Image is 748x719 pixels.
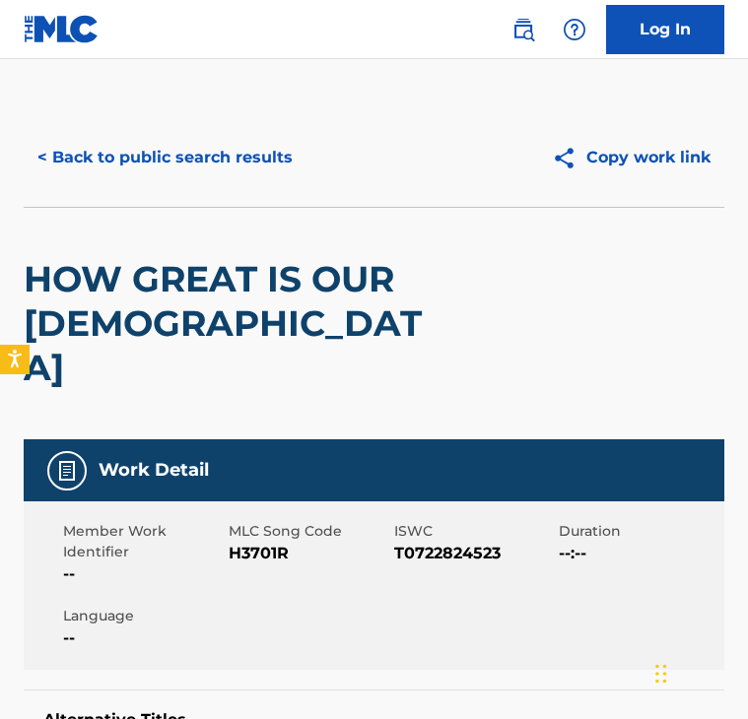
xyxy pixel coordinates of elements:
div: Drag [655,644,667,703]
img: Work Detail [55,459,79,483]
iframe: Chat Widget [649,624,748,719]
div: Help [555,10,594,49]
img: MLC Logo [24,15,100,43]
button: Copy work link [538,133,724,182]
span: H3701R [229,542,389,565]
a: Public Search [504,10,543,49]
img: Copy work link [552,146,586,170]
button: < Back to public search results [24,133,306,182]
span: Language [63,606,224,626]
h5: Work Detail [99,459,209,482]
span: Member Work Identifier [63,521,224,562]
h2: HOW GREAT IS OUR [DEMOGRAPHIC_DATA] [24,257,444,390]
span: -- [63,626,224,650]
span: MLC Song Code [229,521,389,542]
span: --:-- [559,542,719,565]
img: help [563,18,586,41]
a: Log In [606,5,724,54]
span: Duration [559,521,719,542]
span: -- [63,562,224,586]
span: T0722824523 [394,542,555,565]
img: search [511,18,535,41]
span: ISWC [394,521,555,542]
